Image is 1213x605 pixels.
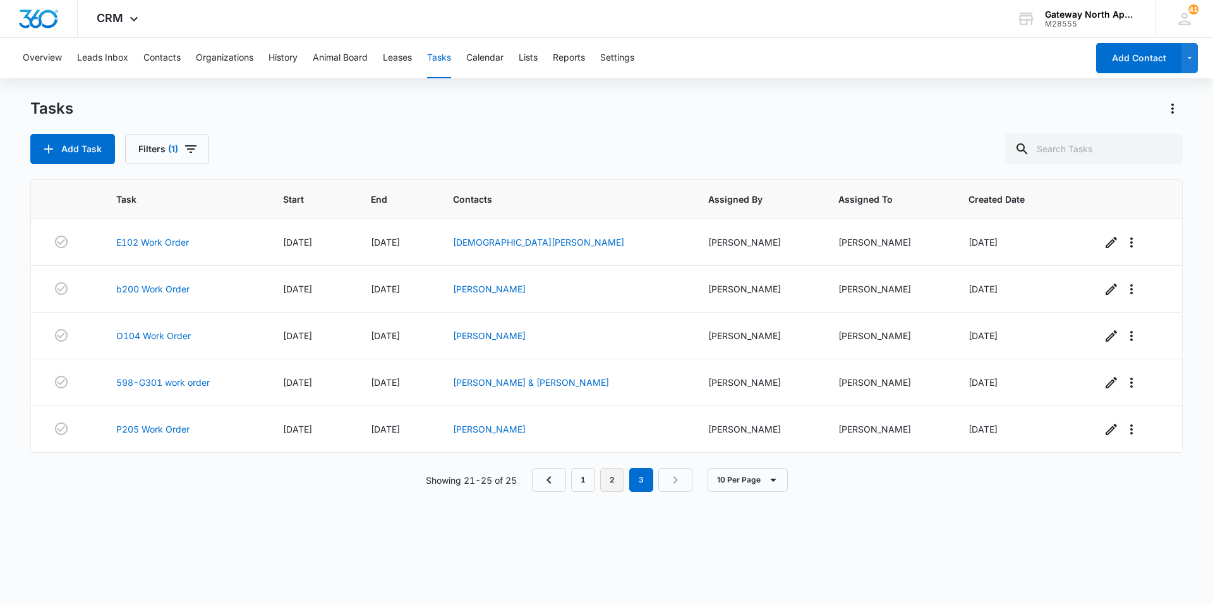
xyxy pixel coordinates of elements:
[116,422,190,436] a: P205 Work Order
[708,422,808,436] div: [PERSON_NAME]
[969,377,998,388] span: [DATE]
[371,377,400,388] span: [DATE]
[283,284,312,294] span: [DATE]
[600,38,634,78] button: Settings
[708,468,788,492] button: 10 Per Page
[1188,4,1198,15] span: 41
[600,468,624,492] a: Page 2
[708,282,808,296] div: [PERSON_NAME]
[97,11,123,25] span: CRM
[143,38,181,78] button: Contacts
[269,38,298,78] button: History
[519,38,538,78] button: Lists
[838,193,920,206] span: Assigned To
[116,282,190,296] a: b200 Work Order
[383,38,412,78] button: Leases
[116,329,191,342] a: O104 Work Order
[1045,20,1137,28] div: account id
[708,329,808,342] div: [PERSON_NAME]
[426,474,517,487] p: Showing 21-25 of 25
[313,38,368,78] button: Animal Board
[30,99,73,118] h1: Tasks
[532,468,692,492] nav: Pagination
[453,237,624,248] a: [DEMOGRAPHIC_DATA][PERSON_NAME]
[453,284,526,294] a: [PERSON_NAME]
[466,38,504,78] button: Calendar
[453,330,526,341] a: [PERSON_NAME]
[969,193,1053,206] span: Created Date
[1188,4,1198,15] div: notifications count
[1045,9,1137,20] div: account name
[532,468,566,492] a: Previous Page
[116,236,189,249] a: E102 Work Order
[283,330,312,341] span: [DATE]
[553,38,585,78] button: Reports
[838,422,938,436] div: [PERSON_NAME]
[371,284,400,294] span: [DATE]
[371,237,400,248] span: [DATE]
[30,134,115,164] button: Add Task
[427,38,451,78] button: Tasks
[283,424,312,434] span: [DATE]
[1005,134,1183,164] input: Search Tasks
[969,330,998,341] span: [DATE]
[283,237,312,248] span: [DATE]
[629,468,653,492] em: 3
[116,193,234,206] span: Task
[708,193,790,206] span: Assigned By
[838,236,938,249] div: [PERSON_NAME]
[838,376,938,389] div: [PERSON_NAME]
[708,236,808,249] div: [PERSON_NAME]
[969,284,998,294] span: [DATE]
[838,329,938,342] div: [PERSON_NAME]
[371,193,404,206] span: End
[196,38,253,78] button: Organizations
[23,38,62,78] button: Overview
[838,282,938,296] div: [PERSON_NAME]
[453,377,609,388] a: [PERSON_NAME] & [PERSON_NAME]
[283,193,322,206] span: Start
[125,134,209,164] button: Filters(1)
[283,377,312,388] span: [DATE]
[1162,99,1183,119] button: Actions
[1096,43,1181,73] button: Add Contact
[77,38,128,78] button: Leads Inbox
[453,424,526,434] a: [PERSON_NAME]
[453,193,660,206] span: Contacts
[969,237,998,248] span: [DATE]
[371,330,400,341] span: [DATE]
[168,145,178,153] span: (1)
[371,424,400,434] span: [DATE]
[969,424,998,434] span: [DATE]
[116,376,210,389] a: 598-G301 work order
[571,468,595,492] a: Page 1
[708,376,808,389] div: [PERSON_NAME]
